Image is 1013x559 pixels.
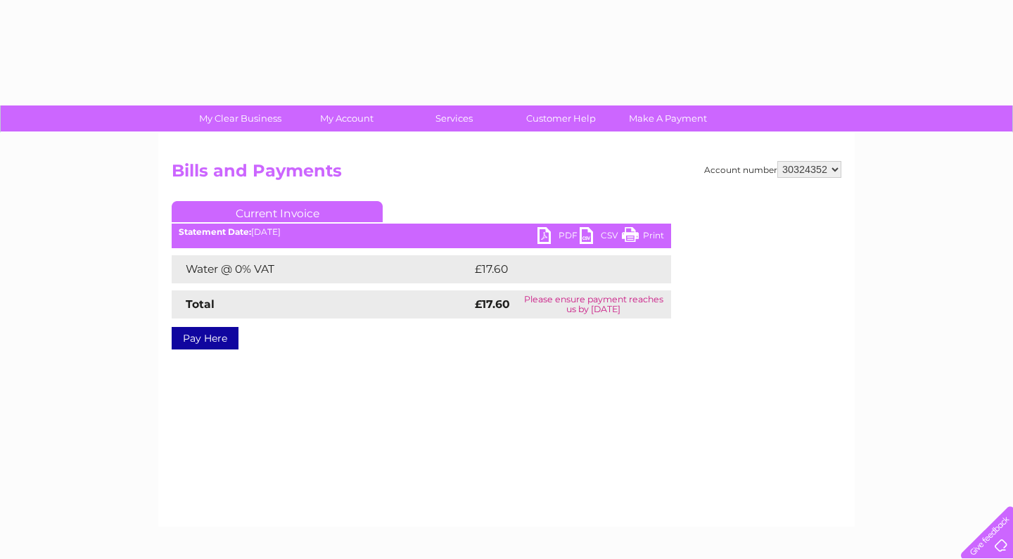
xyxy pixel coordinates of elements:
[475,297,510,311] strong: £17.60
[172,201,383,222] a: Current Invoice
[471,255,642,283] td: £17.60
[182,105,298,131] a: My Clear Business
[172,327,238,349] a: Pay Here
[172,227,671,237] div: [DATE]
[289,105,405,131] a: My Account
[516,290,671,319] td: Please ensure payment reaches us by [DATE]
[179,226,251,237] b: Statement Date:
[172,161,841,188] h2: Bills and Payments
[172,255,471,283] td: Water @ 0% VAT
[186,297,215,311] strong: Total
[503,105,619,131] a: Customer Help
[396,105,512,131] a: Services
[610,105,726,131] a: Make A Payment
[580,227,622,248] a: CSV
[537,227,580,248] a: PDF
[704,161,841,178] div: Account number
[622,227,664,248] a: Print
